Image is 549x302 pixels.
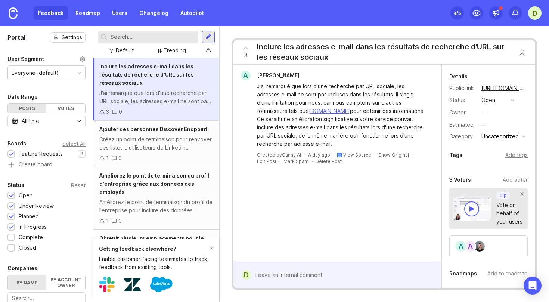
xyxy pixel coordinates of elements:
div: User Segment [7,55,44,64]
div: Planned [19,212,39,221]
div: · [279,158,280,164]
span: Settings [62,34,82,41]
div: Edit Post [257,158,276,164]
div: Inclure les adresses e-mail dans les résultats de recherche d'URL sur les réseaux sociaux [257,41,511,62]
a: Create board [7,162,86,169]
span: [PERSON_NAME] [257,72,300,78]
div: Vote on behalf of your users [496,201,522,226]
a: [DOMAIN_NAME] [309,108,350,114]
div: Créez un point de terminaison pour renvoyer des listes d'utilisateurs de LinkedIn correspondant à... [99,135,213,152]
div: Status [449,96,475,104]
div: Boards [7,139,26,148]
div: J'ai remarqué que lors d'une recherche par URL sociale, les adresses e-mail ne sont pas incluses ... [99,89,213,105]
div: Posts [8,104,46,113]
div: Open Intercom Messenger [524,277,542,295]
div: — [482,108,487,117]
div: · [333,152,334,158]
img: Eduard [474,241,485,252]
div: Reset [71,183,86,187]
img: Zendesk logo [124,276,141,293]
div: Feature Requests [19,150,63,158]
div: Add tags [505,151,528,159]
div: All time [22,117,39,125]
a: A[PERSON_NAME] [236,71,305,80]
div: · [311,158,313,164]
div: 0 [118,217,122,225]
div: Add to roadmap [487,269,528,278]
div: A [241,71,251,80]
div: J'ai remarqué que lors d'une recherche par URL sociale, les adresses e-mail ne sont pas incluses ... [257,82,427,148]
div: Add voter [503,176,528,184]
a: Améliorez le point de terminaison du profil d'entreprise grâce aux données des employésAméliorez ... [93,167,219,230]
div: Created by Canny AI [257,152,301,158]
h1: Portal [7,33,25,42]
div: Category [449,132,475,141]
div: Enable customer-facing teammates to track feedback from existing tools. [99,255,209,271]
div: Roadmaps [449,269,477,278]
img: video-thumbnail-vote-d41b83416815613422e2ca741bf692cc.jpg [453,196,491,221]
div: Date Range [7,92,38,101]
div: Tags [449,151,462,160]
a: View Source [343,152,371,158]
button: Show Original [378,152,409,158]
a: Obtenir plusieurs emplacements pour le point de terminaison du profil de l'entrepriseAméliorez le... [93,230,219,293]
span: 3 [244,51,247,59]
a: Changelog [135,6,173,20]
div: Delete Post [316,158,342,164]
button: Close button [515,45,530,60]
a: A day ago [308,152,330,158]
div: · [304,152,305,158]
img: intercom [337,153,342,157]
label: By account owner [46,275,85,290]
div: open [481,96,495,104]
div: A [455,240,467,252]
div: Select All [62,142,86,146]
div: Details [449,72,468,81]
div: · [374,152,375,158]
a: Autopilot [176,6,208,20]
div: Open [19,191,32,200]
div: Estimated [449,122,474,127]
div: D [242,270,251,280]
button: D [528,6,542,20]
div: Default [116,46,134,55]
p: Tip [499,192,507,198]
div: 0 [119,108,122,116]
svg: toggle icon [73,118,85,124]
div: Status [7,181,24,189]
div: 1 [106,154,109,162]
p: 8 [80,151,83,157]
div: 4 /5 [453,8,461,18]
img: Salesforce logo [150,273,173,296]
div: Uncategorized [481,132,519,141]
div: Améliorez le point de terminaison du profil de l'entreprise pour inclure des données agrégées dét... [99,198,213,215]
div: 1 [106,217,109,225]
span: Améliorez le point de terminaison du profil d'entreprise grâce aux données des employés [99,172,209,195]
div: Companies [7,264,37,273]
div: 3 [106,108,109,116]
div: · [412,152,413,158]
a: Users [108,6,132,20]
a: Ajouter des personnes Discover EndpointCréez un point de terminaison pour renvoyer des listes d'u... [93,121,219,167]
span: Obtenir plusieurs emplacements pour le point de terminaison du profil de l'entreprise [99,235,204,258]
img: Slack logo [99,277,115,292]
span: Inclure les adresses e-mail dans les résultats de recherche d'URL sur les réseaux sociaux [99,63,194,86]
div: Complete [19,233,43,241]
div: 3 Voters [449,175,471,184]
label: By name [8,275,46,290]
input: Search... [111,33,195,41]
a: Roadmap [71,6,105,20]
div: Votes [46,104,85,113]
button: 4/5 [450,6,464,20]
div: Trending [164,46,186,55]
div: In Progress [19,223,47,231]
div: Owner [449,108,475,117]
span: Ajouter des personnes Discover Endpoint [99,126,207,132]
div: 0 [118,154,122,162]
button: Settings [50,32,86,43]
div: Closed [19,244,36,252]
button: Mark Spam [283,158,308,164]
